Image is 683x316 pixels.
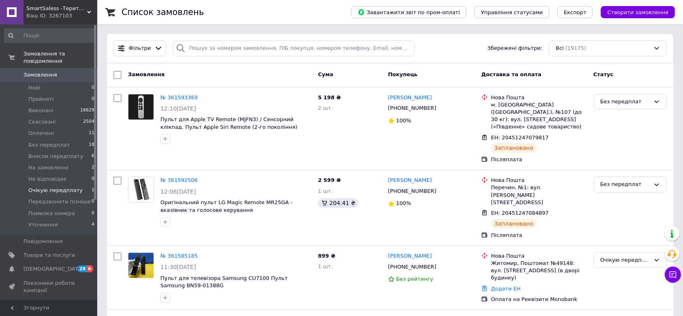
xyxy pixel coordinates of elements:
span: Помилка номера [28,210,75,217]
button: Експорт [557,6,593,18]
span: Доставка та оплата [481,71,541,77]
a: Додати ЕН [491,286,521,292]
span: Завантажити звіт по пром-оплаті [358,9,460,16]
span: 6 [87,265,93,272]
div: Післяплата [491,156,587,163]
span: 2 599 ₴ [318,177,341,183]
span: Замовлення [128,71,164,77]
input: Пошук [4,28,95,43]
div: Оплата на Реквізити Monobank [491,296,587,303]
span: Показники роботи компанії [23,280,75,294]
span: Управління статусами [481,9,543,15]
span: Внесли передплату [28,153,83,160]
span: Прийняті [28,96,53,103]
span: Cума [318,71,333,77]
span: 11:30[DATE] [160,264,196,270]
span: Створити замовлення [607,9,668,15]
div: Без передплат [600,98,650,106]
span: 100% [396,200,411,206]
span: Без рейтингу [396,276,433,282]
span: Статус [593,71,614,77]
div: [PHONE_NUMBER] [386,103,438,113]
h1: Список замовлень [122,7,204,17]
div: м. [GEOGRAPHIC_DATA] ([GEOGRAPHIC_DATA].), №107 (до 30 кг): вул. [STREET_ADDRESS] («Південне» сад... [491,101,587,131]
span: [DEMOGRAPHIC_DATA] [23,265,83,273]
span: 28 [77,265,87,272]
span: 12:06[DATE] [160,188,196,195]
span: 0 [92,210,94,217]
span: 100% [396,117,411,124]
button: Створити замовлення [601,6,675,18]
a: № 361592506 [160,177,198,183]
div: [PHONE_NUMBER] [386,186,438,196]
span: 0 [92,84,94,92]
span: (19175) [566,45,587,51]
span: 0 [92,96,94,103]
div: Без передплат [600,180,650,189]
a: Створити замовлення [593,9,675,15]
button: Управління статусами [474,6,549,18]
div: Заплановано [491,219,537,228]
div: Заплановано [491,143,537,153]
div: Нова Пошта [491,94,587,101]
div: Післяплата [491,232,587,239]
a: [PERSON_NAME] [388,94,432,102]
img: Фото товару [128,177,154,202]
span: Передзвонити пізніше [28,198,91,205]
span: 16629 [80,107,94,114]
span: Виконані [28,107,53,114]
span: Скасовані [28,118,56,126]
a: Фото товару [128,177,154,203]
a: [PERSON_NAME] [388,252,432,260]
span: На замовленні [28,164,68,171]
div: 204.41 ₴ [318,198,359,208]
div: Житомир, Поштомат №49148: вул. [STREET_ADDRESS] (в дворі будинку) [491,260,587,282]
span: 12:10[DATE] [160,105,196,112]
span: Повідомлення [23,238,63,245]
span: Не відповідає [28,175,66,183]
span: Пульт для телевізора Samsung CU7100 Пульт Samsung BN59-01388G [160,275,288,289]
a: № 361585185 [160,253,198,259]
button: Завантажити звіт по пром-оплаті [351,6,466,18]
span: 0 [92,175,94,183]
span: Фільтри [129,45,151,52]
span: 1 шт. [318,188,333,194]
div: Перечин, №1: вул. [PERSON_NAME][STREET_ADDRESS] [491,184,587,206]
a: [PERSON_NAME] [388,177,432,184]
span: ЕН: 20451247079817 [491,135,549,141]
a: Фото товару [128,252,154,278]
div: Нова Пошта [491,177,587,184]
div: Нова Пошта [491,252,587,260]
span: Уточнення [28,221,58,228]
span: Покупець [388,71,418,77]
span: 1 [92,187,94,194]
span: 11 [89,130,94,137]
span: Оплачені [28,130,54,137]
span: 18 [89,141,94,149]
span: Замовлення та повідомлення [23,50,97,65]
span: 899 ₴ [318,253,335,259]
span: Збережені фільтри: [487,45,542,52]
span: 2 [92,164,94,171]
a: Пульт для Apple TV Remote (MJFN3) / Сенсорний клікпад. Пульт Apple Siri Remote (2-го покоління) [160,116,297,130]
span: Без передплат [28,141,70,149]
a: Оригінальний пульт LG Magic Remote MR25GA - вказівник та голосове керування [160,199,292,213]
span: 2504 [83,118,94,126]
span: Нові [28,84,40,92]
span: 1 шт. [318,263,333,269]
span: Всі [556,45,564,52]
img: Фото товару [128,253,154,278]
a: № 361593369 [160,94,198,100]
span: Товари та послуги [23,252,75,259]
span: 2 шт. [318,105,333,111]
span: 5 198 ₴ [318,94,341,100]
span: Експорт [564,9,587,15]
button: Чат з покупцем [665,267,681,283]
div: Ваш ID: 3267103 [26,12,97,19]
img: Фото товару [128,94,154,120]
div: Очікую передплату [600,256,650,265]
span: 4 [92,221,94,228]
